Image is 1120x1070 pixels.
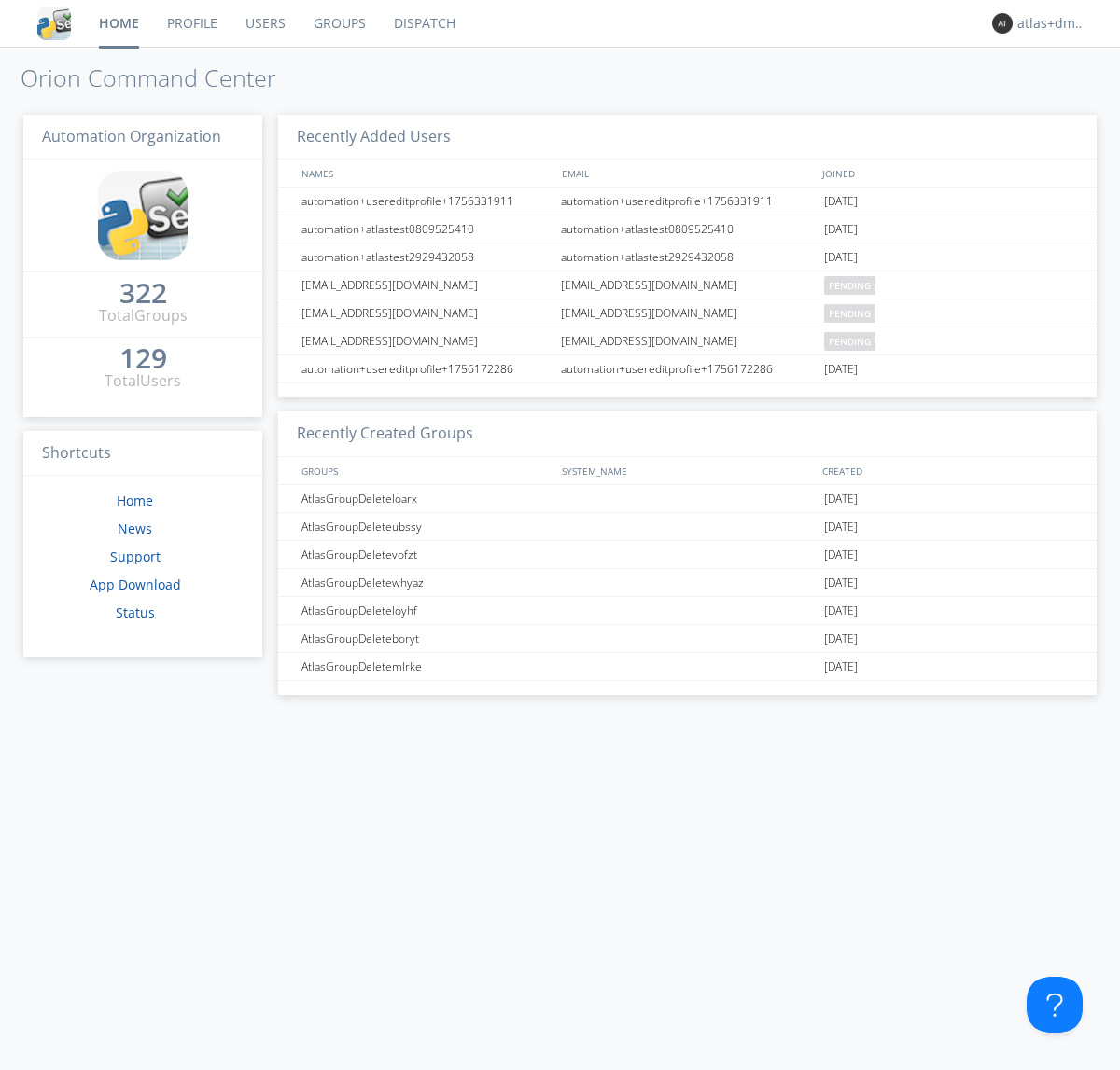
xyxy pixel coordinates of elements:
a: Support [110,548,161,565]
span: pending [824,276,875,295]
div: automation+atlastest2929432058 [556,243,819,271]
iframe: Toggle Customer Support [1027,977,1083,1033]
div: [EMAIL_ADDRESS][DOMAIN_NAME] [297,327,555,354]
span: [DATE] [824,243,858,271]
a: automation+usereditprofile+1756331911automation+usereditprofile+1756331911[DATE] [278,188,1097,215]
div: automation+usereditprofile+1756172286 [556,355,819,382]
span: [DATE] [824,485,858,513]
a: automation+atlastest0809525410automation+atlastest0809525410[DATE] [278,215,1097,243]
h3: Recently Created Groups [278,411,1097,457]
div: atlas+dm+only+lead [1017,14,1087,33]
a: AtlasGroupDeleteboryt[DATE] [278,625,1097,653]
span: [DATE] [824,513,858,541]
div: AtlasGroupDeletevofzt [297,541,555,568]
img: 373638.png [992,13,1013,34]
div: JOINED [818,160,1079,187]
a: Home [117,492,153,509]
div: Total Users [105,370,181,392]
h3: Recently Added Users [278,115,1097,160]
div: automation+usereditprofile+1756331911 [556,188,819,215]
div: AtlasGroupDeleteloarx [297,485,555,512]
div: [EMAIL_ADDRESS][DOMAIN_NAME] [556,327,819,354]
div: AtlasGroupDeletemlrke [297,653,555,680]
div: Total Groups [99,305,188,327]
span: [DATE] [824,625,858,653]
a: AtlasGroupDeletewhyaz[DATE] [278,569,1097,597]
img: cddb5a64eb264b2086981ab96f4c1ba7 [98,171,188,260]
span: [DATE] [824,597,858,625]
div: automation+usereditprofile+1756172286 [297,355,555,382]
a: Status [116,604,155,621]
div: AtlasGroupDeleteloyhf [297,597,555,624]
a: automation+usereditprofile+1756172286automation+usereditprofile+1756172286[DATE] [278,355,1097,383]
a: [EMAIL_ADDRESS][DOMAIN_NAME][EMAIL_ADDRESS][DOMAIN_NAME]pending [278,299,1097,327]
span: [DATE] [824,569,858,597]
div: [EMAIL_ADDRESS][DOMAIN_NAME] [556,271,819,299]
span: pending [824,332,875,351]
a: AtlasGroupDeleteloarx[DATE] [278,485,1097,513]
div: AtlasGroupDeleteubssy [297,513,555,540]
a: App Download [90,576,181,593]
div: [EMAIL_ADDRESS][DOMAIN_NAME] [556,299,819,327]
a: AtlasGroupDeletevofzt[DATE] [278,541,1097,569]
h3: Shortcuts [23,431,262,477]
div: [EMAIL_ADDRESS][DOMAIN_NAME] [297,271,555,299]
div: automation+atlastest0809525410 [297,215,555,243]
a: [EMAIL_ADDRESS][DOMAIN_NAME][EMAIL_ADDRESS][DOMAIN_NAME]pending [278,271,1097,299]
div: NAMES [297,160,553,187]
div: CREATED [818,457,1079,484]
a: News [118,520,152,537]
div: AtlasGroupDeletewhyaz [297,569,555,596]
span: pending [824,304,875,323]
span: Automation Organization [42,126,221,146]
a: AtlasGroupDeleteloyhf[DATE] [278,597,1097,625]
div: [EMAIL_ADDRESS][DOMAIN_NAME] [297,299,555,327]
div: automation+atlastest2929432058 [297,243,555,271]
span: [DATE] [824,188,858,215]
div: 322 [119,284,167,302]
span: [DATE] [824,541,858,569]
div: automation+atlastest0809525410 [556,215,819,243]
div: GROUPS [297,457,553,484]
div: AtlasGroupDeleteboryt [297,625,555,652]
a: 129 [119,349,167,370]
div: 129 [119,349,167,368]
div: EMAIL [557,160,818,187]
img: cddb5a64eb264b2086981ab96f4c1ba7 [37,7,71,40]
a: automation+atlastest2929432058automation+atlastest2929432058[DATE] [278,243,1097,271]
a: 322 [119,284,167,305]
span: [DATE] [824,355,858,383]
span: [DATE] [824,653,858,681]
a: [EMAIL_ADDRESS][DOMAIN_NAME][EMAIL_ADDRESS][DOMAIN_NAME]pending [278,327,1097,355]
a: AtlasGroupDeleteubssy[DATE] [278,513,1097,541]
a: AtlasGroupDeletemlrke[DATE] [278,653,1097,681]
div: automation+usereditprofile+1756331911 [297,188,555,215]
div: SYSTEM_NAME [557,457,818,484]
span: [DATE] [824,215,858,243]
